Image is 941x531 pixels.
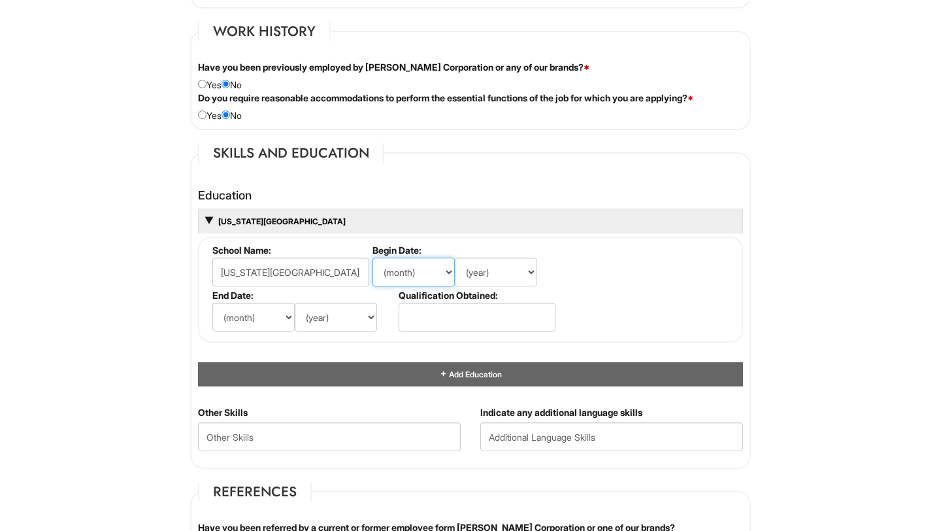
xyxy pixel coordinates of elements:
input: Additional Language Skills [480,422,743,451]
label: Begin Date: [372,245,553,256]
div: Yes No [188,92,753,122]
h4: Education [198,189,743,202]
a: Add Education [439,369,502,379]
label: School Name: [212,245,367,256]
legend: Work History [198,22,331,41]
label: Qualification Obtained: [399,290,553,301]
div: Yes No [188,61,753,92]
legend: Skills and Education [198,143,384,163]
legend: References [198,482,312,502]
label: Do you require reasonable accommodations to perform the essential functions of the job for which ... [198,92,693,105]
input: Other Skills [198,422,461,451]
span: Add Education [448,369,502,379]
a: [US_STATE][GEOGRAPHIC_DATA] [217,216,346,226]
label: Have you been previously employed by [PERSON_NAME] Corporation or any of our brands? [198,61,589,74]
label: End Date: [212,290,393,301]
label: Indicate any additional language skills [480,406,642,419]
label: Other Skills [198,406,248,419]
